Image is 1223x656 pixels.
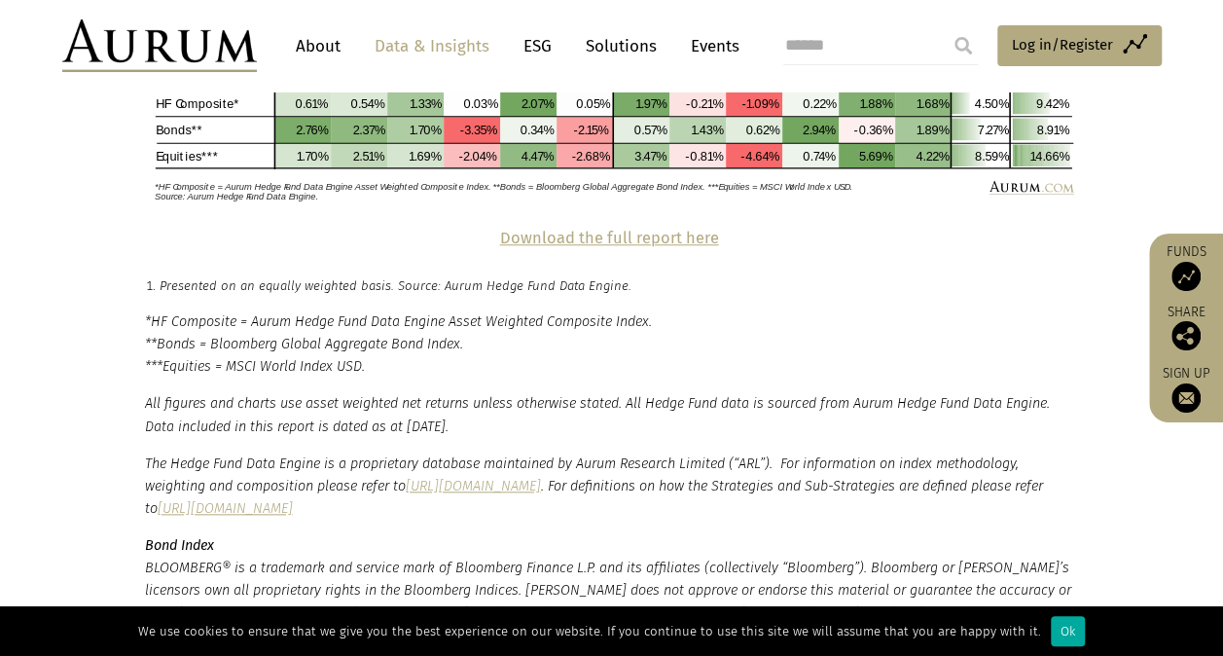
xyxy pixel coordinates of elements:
a: ESG [514,28,561,64]
a: Events [681,28,739,64]
div: Ok [1051,616,1085,646]
a: [URL][DOMAIN_NAME] [406,478,541,494]
em: All figures and charts use asset weighted net returns unless otherwise stated. All Hedge Fund dat... [145,395,1050,434]
em: BLOOMBERG® is a trademark and service mark of Bloomberg Finance L.P. and its affiliates (collecti... [145,560,1078,643]
a: [URL][DOMAIN_NAME] [158,500,293,517]
img: Aurum [62,19,257,72]
a: Download the full report here [500,229,719,247]
a: Solutions [576,28,666,64]
img: Share this post [1171,321,1201,350]
a: Log in/Register [997,25,1162,66]
a: Data & Insights [365,28,499,64]
em: The Hedge Fund Data Engine is a proprietary database maintained by Aurum Research Limited (“ARL”)... [145,456,1043,517]
a: About [286,28,350,64]
div: Share [1159,306,1213,350]
a: Sign up [1159,365,1213,413]
img: Sign up to our newsletter [1171,383,1201,413]
strong: Bond Index [145,537,214,554]
p: *HF Composite = Aurum Hedge Fund Data Engine Asset Weighted Composite Index. **Bonds = Bloomberg ... [145,310,1079,378]
span: Log in/Register [1012,33,1113,56]
em: Presented on an equally weighted basis. Source: Aurum Hedge Fund Data Engine. [160,278,631,293]
input: Submit [944,26,983,65]
img: Access Funds [1171,262,1201,291]
a: Funds [1159,243,1213,291]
